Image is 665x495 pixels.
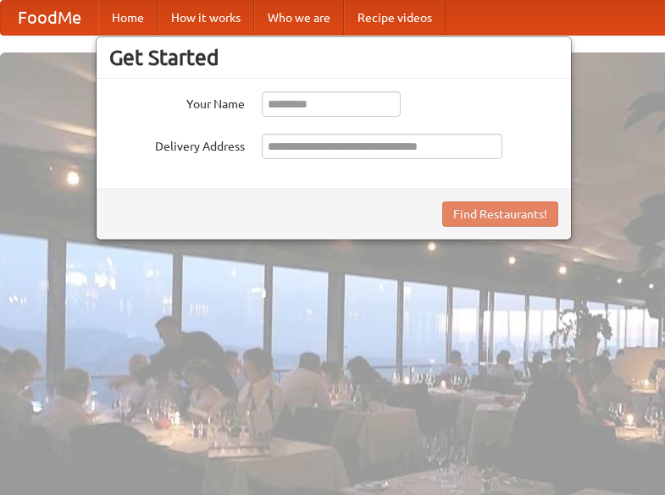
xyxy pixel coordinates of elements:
[109,91,245,113] label: Your Name
[109,134,245,155] label: Delivery Address
[109,45,558,70] h3: Get Started
[98,1,158,35] a: Home
[158,1,254,35] a: How it works
[344,1,446,35] a: Recipe videos
[254,1,344,35] a: Who we are
[1,1,98,35] a: FoodMe
[442,201,558,227] button: Find Restaurants!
